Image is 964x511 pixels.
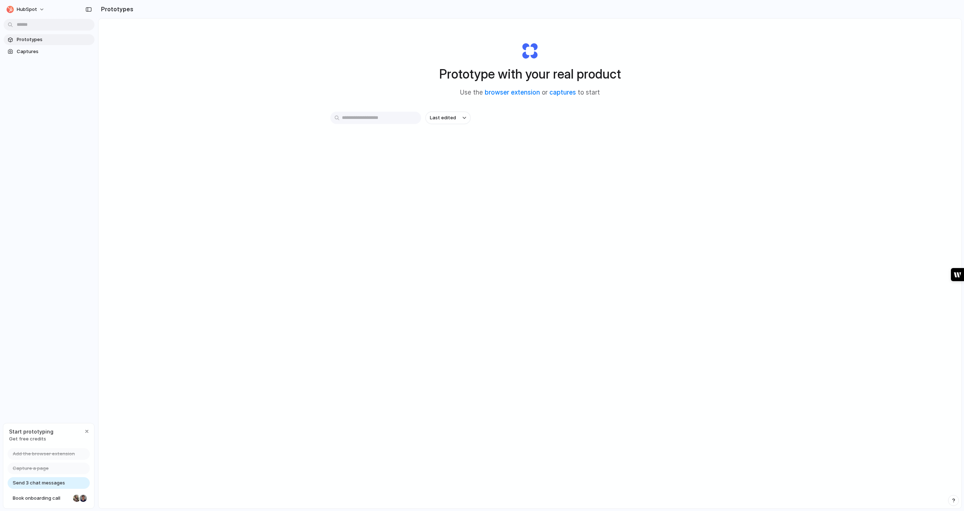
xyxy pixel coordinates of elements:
[460,88,600,97] span: Use the or to start
[9,435,53,443] span: Get free credits
[9,428,53,435] span: Start prototyping
[17,6,37,13] span: HubSpot
[549,89,576,96] a: captures
[17,48,92,55] span: Captures
[485,89,540,96] a: browser extension
[425,112,471,124] button: Last edited
[79,494,88,503] div: Christian Iacullo
[4,46,94,57] a: Captures
[13,479,65,487] span: Send 3 chat messages
[439,64,621,84] h1: Prototype with your real product
[72,494,81,503] div: Nicole Kubica
[13,495,70,502] span: Book onboarding call
[4,34,94,45] a: Prototypes
[17,36,92,43] span: Prototypes
[8,492,90,504] a: Book onboarding call
[430,114,456,121] span: Last edited
[98,5,133,13] h2: Prototypes
[13,450,75,458] span: Add the browser extension
[13,465,49,472] span: Capture a page
[4,4,48,15] button: HubSpot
